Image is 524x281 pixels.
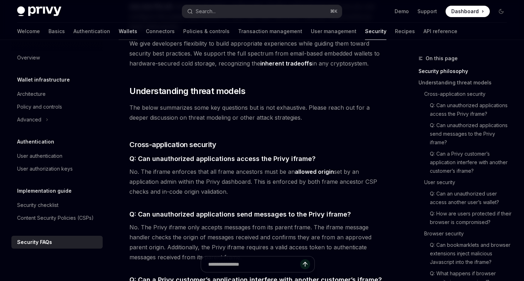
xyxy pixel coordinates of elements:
a: Q: How are users protected if their browser is compromised? [430,208,513,228]
span: ⌘ K [330,9,338,14]
span: Dashboard [451,8,479,15]
a: Architecture [11,88,103,100]
div: User authentication [17,152,62,160]
a: Cross-application security [424,88,513,100]
a: Dashboard [446,6,490,17]
button: Toggle dark mode [495,6,507,17]
div: Overview [17,53,40,62]
div: Advanced [17,115,41,124]
a: Browser security [424,228,513,239]
a: Policies & controls [183,23,230,40]
div: User authorization keys [17,165,73,173]
div: Policy and controls [17,103,62,111]
button: Send message [300,259,310,269]
span: Understanding threat models [129,85,245,97]
span: Q: Can unauthorized applications send messages to the Privy iframe? [129,209,351,219]
button: Search...⌘K [182,5,341,18]
a: Q: Can unauthorized applications access the Privy iframe? [430,100,513,120]
span: On this page [426,54,458,63]
a: User authorization keys [11,162,103,175]
span: The below summarizes some key questions but is not exhaustive. Please reach out for a deeper disc... [129,103,386,123]
span: Q: Can unauthorized applications access the Privy iframe? [129,154,315,163]
div: Content Security Policies (CSPs) [17,214,94,222]
a: inherent tradeoffs [260,60,312,67]
a: User authentication [11,150,103,162]
a: Demo [395,8,409,15]
a: Security checklist [11,199,103,212]
a: Q: Can bookmarklets and browser extensions inject malicious Javascript into the iframe? [430,239,513,268]
a: Q: Can a Privy customer’s application interfere with another customer’s iframe? [430,148,513,177]
a: Recipes [395,23,415,40]
a: allowed origin [295,168,334,176]
div: Search... [196,7,216,16]
a: Overview [11,51,103,64]
a: Content Security Policies (CSPs) [11,212,103,224]
span: No. The iframe enforces that all frame ancestors must be an set by an application admin within th... [129,167,386,197]
span: We give developers flexibility to build appropriate experiences while guiding them toward securit... [129,38,386,68]
a: Understanding threat models [418,77,513,88]
a: Welcome [17,23,40,40]
a: Q: Can unauthorized applications send messages to the Privy iframe? [430,120,513,148]
a: Q: Can an unauthorized user access another user’s wallet? [430,188,513,208]
a: Security FAQs [11,236,103,249]
span: No. The Privy iframe only accepts messages from its parent frame. The iframe message handler chec... [129,222,386,262]
div: Security FAQs [17,238,52,246]
a: Security philosophy [418,66,513,77]
a: Authentication [73,23,110,40]
h5: Authentication [17,137,54,146]
a: Security [365,23,386,40]
a: Basics [48,23,65,40]
span: Cross-application security [129,140,216,150]
a: Policy and controls [11,100,103,113]
a: Support [417,8,437,15]
a: API reference [423,23,457,40]
div: Security checklist [17,201,58,209]
a: User management [311,23,356,40]
h5: Wallet infrastructure [17,76,70,84]
a: Transaction management [238,23,302,40]
img: dark logo [17,6,61,16]
a: Wallets [119,23,137,40]
div: Architecture [17,90,46,98]
a: Connectors [146,23,175,40]
a: User security [424,177,513,188]
h5: Implementation guide [17,187,72,195]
